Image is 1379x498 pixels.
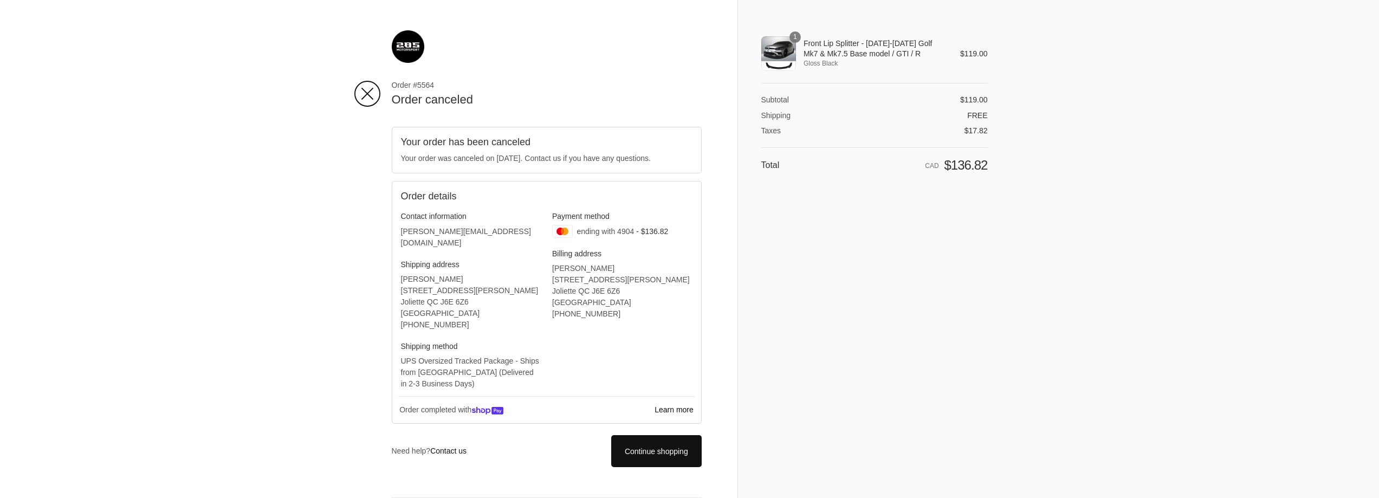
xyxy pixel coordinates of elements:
img: 285 Motorsport [392,30,424,63]
h2: Order details [401,190,547,203]
span: $119.00 [960,49,988,58]
p: UPS Oversized Tracked Package - Ships from [GEOGRAPHIC_DATA] (Delivered in 2-3 Business Days) [401,355,541,390]
a: Learn more [653,404,695,416]
p: Order completed with [398,403,653,417]
span: Shipping [761,111,791,120]
span: Gloss Black [804,59,945,68]
th: Subtotal [761,95,826,105]
span: $17.82 [964,126,988,135]
h3: Billing address [552,249,692,258]
span: CAD [925,162,938,170]
span: Total [761,160,780,170]
address: [PERSON_NAME] [STREET_ADDRESS][PERSON_NAME] Joliette QC J6E 6Z6 [GEOGRAPHIC_DATA] ‎[PHONE_NUMBER] [552,263,692,320]
span: $136.82 [944,158,987,172]
h3: Shipping method [401,341,541,351]
bdo: [PERSON_NAME][EMAIL_ADDRESS][DOMAIN_NAME] [401,227,531,247]
address: [PERSON_NAME] [STREET_ADDRESS][PERSON_NAME] Joliette QC J6E 6Z6 [GEOGRAPHIC_DATA] ‎[PHONE_NUMBER] [401,274,541,331]
span: - $136.82 [636,227,668,236]
span: Front Lip Splitter - [DATE]-[DATE] Golf Mk7 & Mk7.5 Base model / GTI / R [804,38,945,58]
h3: Payment method [552,211,692,221]
h3: Contact information [401,211,541,221]
h2: Your order has been canceled [401,136,692,148]
img: Front Lip Splitter - 2015-2021 Golf Mk7 & Mk7.5 Base model / GTI / R - Gloss Black [761,36,796,71]
span: ending with 4904 [577,227,634,236]
h2: Order canceled [392,92,702,108]
th: Taxes [761,120,826,136]
p: Your order was canceled on [DATE]. Contact us if you have any questions. [401,153,692,164]
a: Continue shopping [611,435,701,467]
span: Free [967,111,987,120]
p: Need help? [392,445,467,457]
a: Contact us [430,447,467,455]
span: 1 [789,31,801,43]
span: $119.00 [960,95,988,104]
span: Order #5564 [392,80,702,90]
h3: Shipping address [401,260,541,269]
span: Continue shopping [625,447,688,456]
